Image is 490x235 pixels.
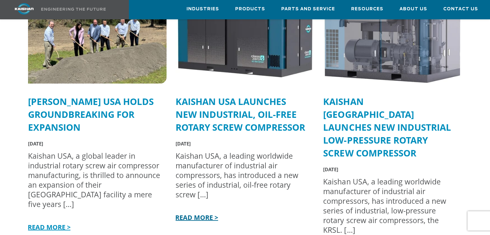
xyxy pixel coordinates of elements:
[235,0,265,18] a: Products
[443,5,478,13] span: Contact Us
[323,95,451,159] a: Kaishan [GEOGRAPHIC_DATA] Launches New Industrial Low-Pressure Rotary Screw Compressor
[443,0,478,18] a: Contact Us
[351,5,383,13] span: Resources
[28,95,154,133] a: [PERSON_NAME] USA Holds Groundbreaking for Expansion
[176,95,305,133] a: Kaishan USA Launches New Industrial, Oil-Free Rotary Screw Compressor
[187,5,219,13] span: Industries
[323,164,456,174] div: [DATE]
[399,5,427,13] span: About Us
[399,0,427,18] a: About Us
[281,5,335,13] span: Parts and Service
[174,213,218,222] a: READ MORE >
[26,223,71,231] a: READ MORE >
[176,151,308,199] div: Kaishan USA, a leading worldwide manufacturer of industrial air compressors, has introduced a new...
[235,5,265,13] span: Products
[323,177,456,235] div: Kaishan USA, a leading worldwide manufacturer of industrial air compressors, has introduced a new...
[176,139,308,148] div: [DATE]
[281,0,335,18] a: Parts and Service
[28,139,160,148] div: [DATE]
[28,151,160,209] div: Kaishan USA, a global leader in industrial rotary screw air compressor manufacturing, is thrilled...
[41,8,106,11] img: Engineering the future
[351,0,383,18] a: Resources
[187,0,219,18] a: Industries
